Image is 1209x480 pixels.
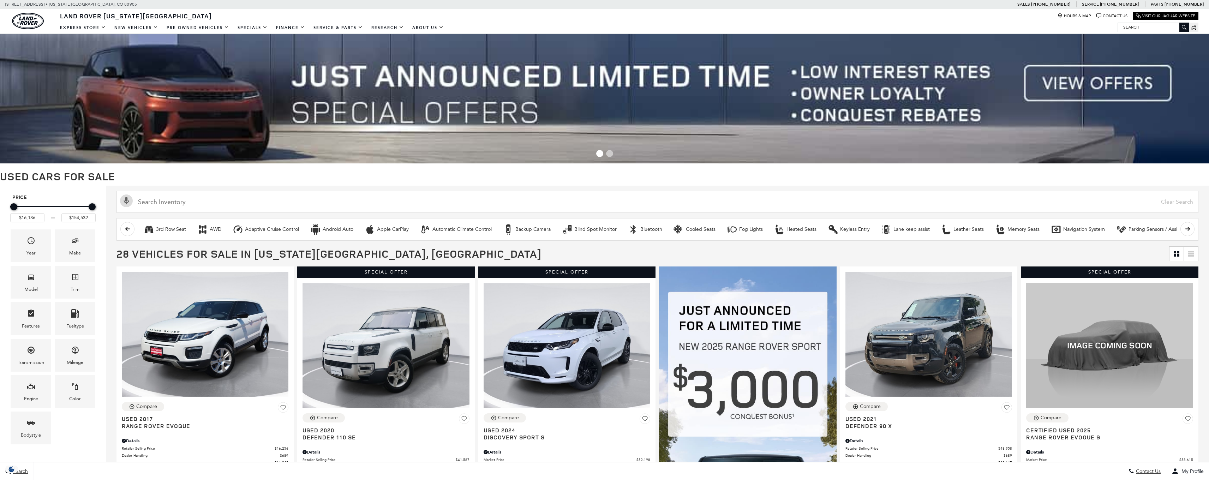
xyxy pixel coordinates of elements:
[937,222,988,237] button: Leather SeatsLeather Seats
[24,286,38,293] div: Model
[323,226,353,233] div: Android Auto
[845,446,1012,451] a: Retailer Selling Price $48,958
[55,302,95,335] div: FueltypeFueltype
[484,457,636,462] span: Market Price
[272,22,309,34] a: Finance
[739,226,763,233] div: Fog Lights
[120,194,133,207] svg: Click to toggle on voice search
[484,427,650,441] a: Used 2024Discovery Sport S
[484,434,645,441] span: Discovery Sport S
[1026,413,1069,422] button: Compare Vehicle
[162,22,233,34] a: Pre-Owned Vehicles
[12,194,94,201] h5: Price
[10,213,44,222] input: Minimum
[845,446,998,451] span: Retailer Selling Price
[1100,1,1139,7] a: [PHONE_NUMBER]
[56,12,216,20] a: Land Rover [US_STATE][GEOGRAPHIC_DATA]
[1026,427,1187,434] span: Certified Used 2025
[197,224,208,235] div: AWD
[640,413,650,427] button: Save Vehicle
[122,446,288,451] a: Retailer Selling Price $16,256
[303,434,464,441] span: Defender 110 SE
[995,224,1006,235] div: Memory Seats
[1116,224,1127,235] div: Parking Sensors / Assist
[640,226,662,233] div: Bluetooth
[365,224,375,235] div: Apple CarPlay
[1004,453,1012,458] span: $689
[11,375,51,408] div: EngineEngine
[22,322,40,330] div: Features
[122,460,288,465] a: $16,945
[1026,283,1193,408] img: 2025 Land Rover Range Rover Evoque S
[140,222,190,237] button: 3rd Row Seat3rd Row Seat
[484,427,645,434] span: Used 2024
[122,415,283,422] span: Used 2017
[144,224,154,235] div: 3rd Row Seat
[24,395,38,403] div: Engine
[786,226,816,233] div: Heated Seats
[1007,226,1040,233] div: Memory Seats
[723,222,767,237] button: Fog LightsFog Lights
[4,466,20,473] img: Opt-Out Icon
[56,22,448,34] nav: Main Navigation
[55,266,95,299] div: TrimTrim
[4,466,20,473] section: Click to Open Cookie Consent Modal
[828,224,838,235] div: Keyless Entry
[245,226,299,233] div: Adaptive Cruise Control
[303,457,455,462] span: Retailer Selling Price
[303,449,469,455] div: Pricing Details - Defender 110 SE
[61,213,96,222] input: Maximum
[11,412,51,444] div: BodystyleBodystyle
[122,272,288,397] img: 2017 Land Rover Range Rover Evoque
[116,191,1198,213] input: Search Inventory
[303,413,345,422] button: Compare Vehicle
[122,422,283,430] span: Range Rover Evoque
[1026,434,1187,441] span: Range Rover Evoque S
[55,375,95,408] div: ColorColor
[306,222,357,237] button: Android AutoAndroid Auto
[367,22,408,34] a: Research
[420,224,431,235] div: Automatic Climate Control
[860,403,881,410] div: Compare
[953,226,984,233] div: Leather Seats
[12,13,44,29] img: Land Rover
[193,222,225,237] button: AWDAWD
[845,422,1007,430] span: Defender 90 X
[1166,462,1209,480] button: Open user profile menu
[845,402,888,411] button: Compare Vehicle
[280,453,288,458] span: $689
[628,224,639,235] div: Bluetooth
[478,266,656,278] div: Special Offer
[1021,266,1198,278] div: Special Offer
[71,380,79,395] span: Color
[686,226,716,233] div: Cooled Seats
[303,427,464,434] span: Used 2020
[674,224,684,235] div: Cooled Seats
[122,415,288,430] a: Used 2017Range Rover Evoque
[233,224,243,235] div: Adaptive Cruise Control
[11,266,51,299] div: ModelModel
[1001,402,1012,415] button: Save Vehicle
[11,302,51,335] div: FeaturesFeatures
[1129,226,1181,233] div: Parking Sensors / Assist
[71,344,79,359] span: Mileage
[515,226,551,233] div: Backup Camera
[10,203,17,210] div: Minimum Price
[309,22,367,34] a: Service & Parts
[210,226,221,233] div: AWD
[275,446,288,451] span: $16,256
[136,403,157,410] div: Compare
[1051,224,1061,235] div: Navigation System
[484,413,526,422] button: Compare Vehicle
[941,224,952,235] div: Leather Seats
[998,460,1012,465] span: $49,647
[558,222,621,237] button: Blind Spot MonitorBlind Spot Monitor
[26,249,36,257] div: Year
[1026,449,1193,455] div: Pricing Details - Range Rover Evoque S
[122,446,275,451] span: Retailer Selling Price
[10,201,96,222] div: Price
[998,446,1012,451] span: $48,958
[317,415,338,421] div: Compare
[71,286,79,293] div: Trim
[71,307,79,322] span: Fueltype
